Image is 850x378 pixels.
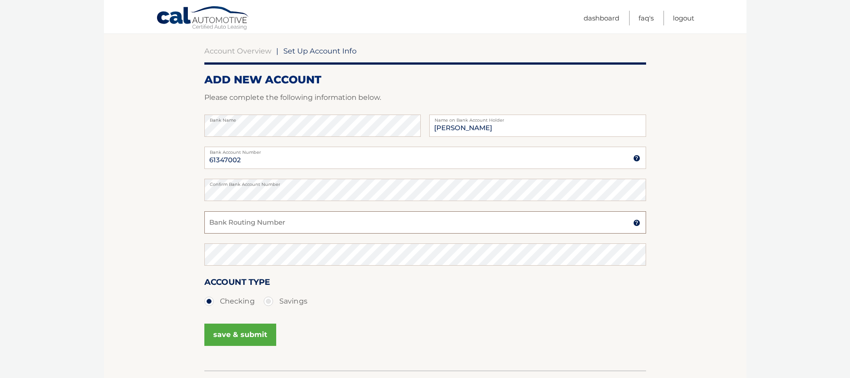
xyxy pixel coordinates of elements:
[204,46,271,55] a: Account Overview
[204,179,646,186] label: Confirm Bank Account Number
[204,73,646,86] h2: ADD NEW ACCOUNT
[264,292,307,310] label: Savings
[673,11,694,25] a: Logout
[276,46,278,55] span: |
[204,147,646,169] input: Bank Account Number
[204,292,255,310] label: Checking
[204,91,646,104] p: Please complete the following information below.
[204,324,276,346] button: save & submit
[633,219,640,226] img: tooltip.svg
[283,46,357,55] span: Set Up Account Info
[204,147,646,154] label: Bank Account Number
[639,11,654,25] a: FAQ's
[204,115,421,122] label: Bank Name
[633,155,640,162] img: tooltip.svg
[429,115,646,122] label: Name on Bank Account Holder
[204,275,270,292] label: Account Type
[584,11,619,25] a: Dashboard
[204,211,646,234] input: Bank Routing Number
[429,115,646,137] input: Name on Account (Account Holder Name)
[156,6,250,32] a: Cal Automotive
